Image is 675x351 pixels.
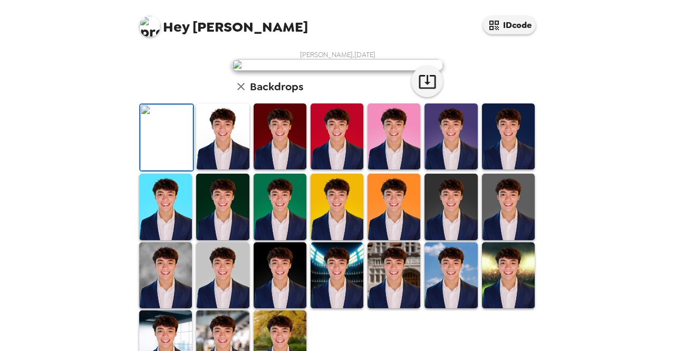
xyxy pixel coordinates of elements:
button: IDcode [483,16,536,34]
span: [PERSON_NAME] [139,11,308,34]
img: Original [140,105,193,170]
span: [PERSON_NAME] , [DATE] [300,50,375,59]
img: profile pic [139,16,160,37]
img: user [232,59,443,71]
h6: Backdrops [250,78,303,95]
span: Hey [163,17,189,36]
